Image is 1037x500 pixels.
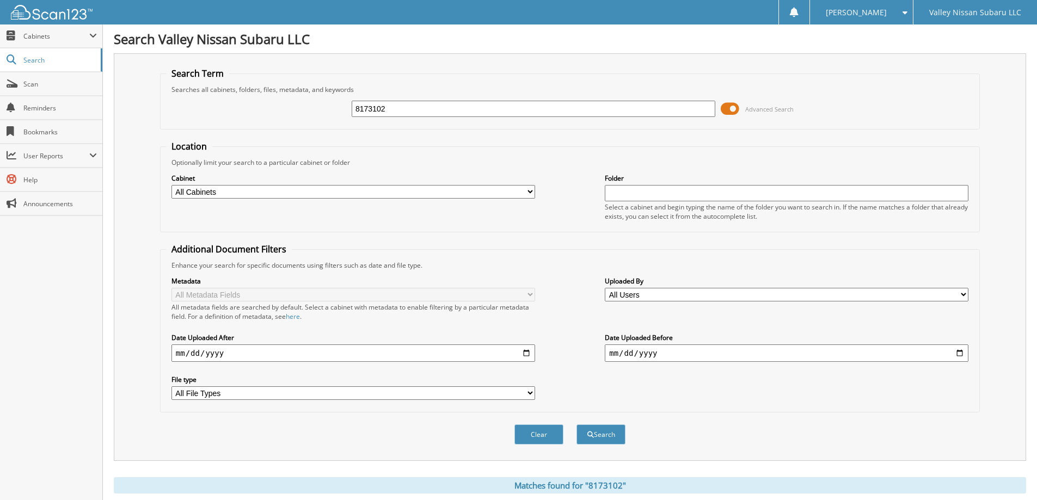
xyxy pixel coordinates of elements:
[745,105,794,113] span: Advanced Search
[166,85,974,94] div: Searches all cabinets, folders, files, metadata, and keywords
[171,333,535,342] label: Date Uploaded After
[23,199,97,208] span: Announcements
[514,424,563,445] button: Clear
[576,424,625,445] button: Search
[23,55,95,65] span: Search
[166,243,292,255] legend: Additional Document Filters
[23,79,97,89] span: Scan
[114,477,1026,493] div: Matches found for "8173102"
[929,9,1021,16] span: Valley Nissan Subaru LLC
[826,9,887,16] span: [PERSON_NAME]
[171,344,535,362] input: start
[23,127,97,137] span: Bookmarks
[286,312,300,321] a: here
[605,333,968,342] label: Date Uploaded Before
[166,140,212,152] legend: Location
[605,344,968,362] input: end
[23,151,89,161] span: User Reports
[23,175,97,184] span: Help
[605,202,968,221] div: Select a cabinet and begin typing the name of the folder you want to search in. If the name match...
[171,276,535,286] label: Metadata
[605,174,968,183] label: Folder
[23,103,97,113] span: Reminders
[166,67,229,79] legend: Search Term
[605,276,968,286] label: Uploaded By
[171,303,535,321] div: All metadata fields are searched by default. Select a cabinet with metadata to enable filtering b...
[171,174,535,183] label: Cabinet
[166,158,974,167] div: Optionally limit your search to a particular cabinet or folder
[11,5,93,20] img: scan123-logo-white.svg
[114,30,1026,48] h1: Search Valley Nissan Subaru LLC
[171,375,535,384] label: File type
[23,32,89,41] span: Cabinets
[166,261,974,270] div: Enhance your search for specific documents using filters such as date and file type.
